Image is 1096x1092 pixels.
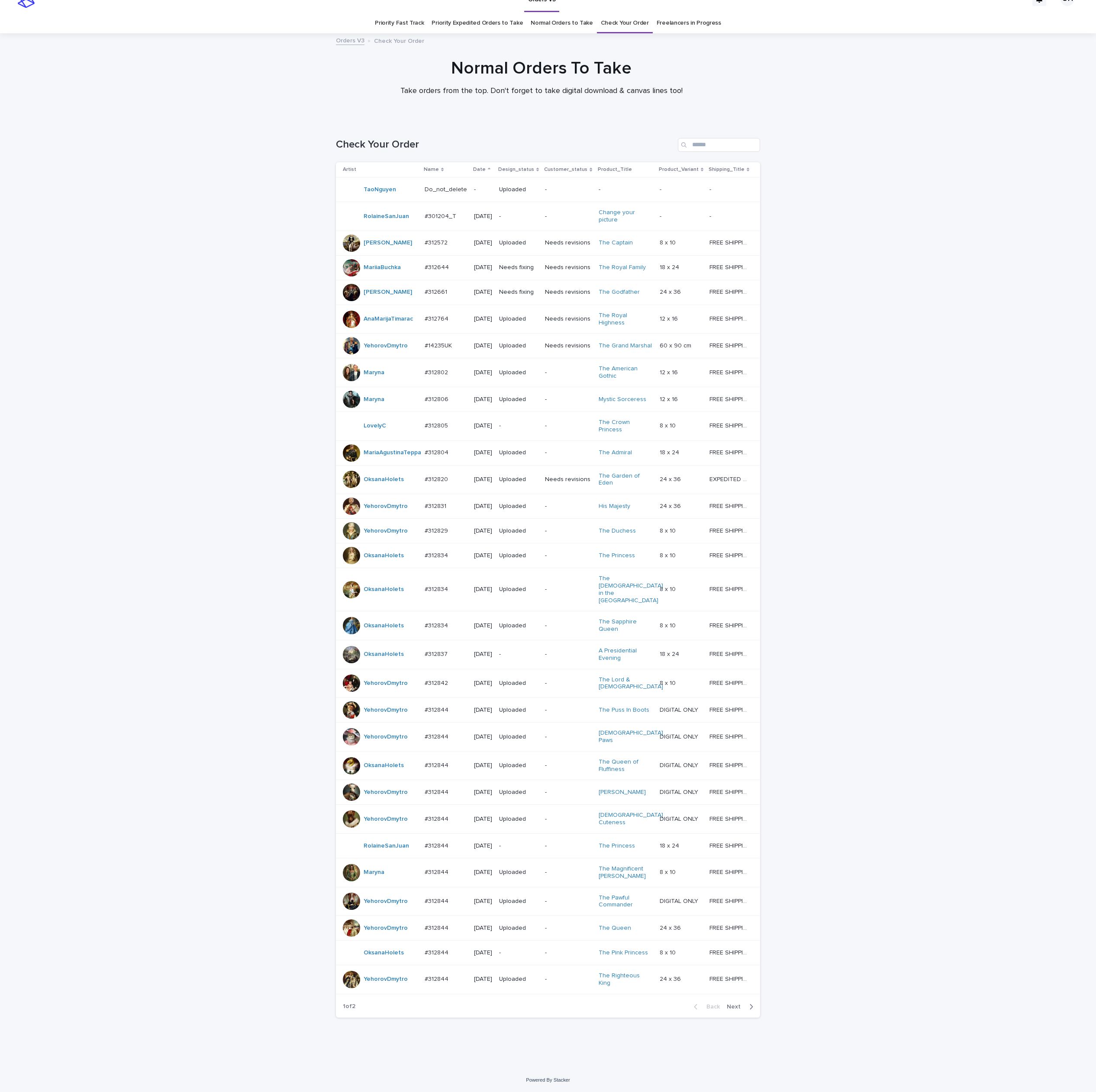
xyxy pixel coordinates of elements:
p: [DATE] [474,622,492,630]
a: Orders V3 [336,35,364,45]
p: FREE SHIPPING - preview in 1-2 business days, after your approval delivery will take 5-10 b.d. [709,447,751,456]
tr: YehorovDmytro #312844#312844 [DATE]Uploaded-[PERSON_NAME] DIGITAL ONLYDIGITAL ONLY FREE SHIPPING ... [336,780,763,805]
p: Needs revisions [545,476,591,483]
a: YehorovDmytro [364,898,408,905]
p: [DATE] [474,869,492,876]
tr: YehorovDmytro #312844#312844 [DATE]Uploaded-The Queen 24 x 3624 x 36 FREE SHIPPING - preview in 1... [336,916,763,941]
tr: OksanaHolets #312837#312837 [DATE]--A Presidential Evening 18 x 2418 x 24 FREE SHIPPING - preview... [336,640,763,669]
p: - [545,733,591,741]
p: [DATE] [474,239,492,247]
a: The Queen of Fluffiness [599,758,653,773]
tr: OksanaHolets #312844#312844 [DATE]Uploaded-The Queen of Fluffiness DIGITAL ONLYDIGITAL ONLY FREE ... [336,751,763,780]
p: Uploaded [499,707,538,714]
p: #312834 [425,584,450,593]
a: YehorovDmytro [364,976,408,983]
p: [DATE] [474,264,492,271]
p: Uploaded [499,762,538,769]
p: Uploaded [499,552,538,559]
p: [DATE] [474,680,492,687]
p: FREE SHIPPING - preview in 1-2 business days, after your approval delivery will take 5-10 b.d. [709,974,751,983]
p: 12 x 16 [660,367,680,376]
a: MariaAgustinaTeppa [364,449,421,456]
a: The Crown Princess [599,419,653,434]
a: The Sapphire Queen [599,618,653,633]
p: #312844 [425,787,450,796]
tr: OksanaHolets #312834#312834 [DATE]Uploaded-The Sapphire Queen 8 x 108 x 10 FREE SHIPPING - previe... [336,611,763,640]
p: FREE SHIPPING - preview in 1-2 business days, after your approval delivery will take 10-12 busine... [709,340,751,350]
p: 8 x 10 [660,238,677,247]
p: - [499,422,538,430]
p: 24 x 36 [660,474,683,483]
a: The Captain [599,239,633,247]
a: The Grand Marshal [599,342,652,350]
p: #312844 [425,814,450,823]
p: - [545,527,591,535]
p: [DATE] [474,789,492,796]
p: - [545,552,591,559]
a: The [DEMOGRAPHIC_DATA] in the [GEOGRAPHIC_DATA] [599,575,663,604]
a: Maryna [364,369,384,376]
p: 18 x 24 [660,262,681,271]
tr: MariaAgustinaTeppa #312804#312804 [DATE]Uploaded-The Admiral 18 x 2418 x 24 FREE SHIPPING - previ... [336,440,763,465]
p: #312844 [425,867,450,876]
tr: Maryna #312802#312802 [DATE]Uploaded-The American Gothic 12 x 1612 x 16 FREE SHIPPING - preview i... [336,358,763,387]
p: 24 x 36 [660,501,683,510]
p: Uploaded [499,239,538,247]
p: FREE SHIPPING - preview in 1-2 business days, after your approval delivery will take 5-10 b.d. [709,867,751,876]
p: #312831 [425,501,448,510]
p: Uploaded [499,976,538,983]
button: Back [687,1003,723,1011]
p: [DATE] [474,422,492,430]
a: YehorovDmytro [364,707,408,714]
p: - [499,213,538,220]
p: - [499,651,538,658]
p: #312764 [425,314,450,323]
a: TaoNguyen [364,186,396,193]
p: Needs revisions [545,315,591,323]
p: #312842 [425,678,450,687]
p: [DATE] [474,586,492,593]
p: - [545,213,591,220]
a: A Presidential Evening [599,647,653,662]
a: YehorovDmytro [364,527,408,535]
a: LovelyC [364,422,386,430]
p: FREE SHIPPING - preview in 1-2 business days, after your approval delivery will take 5-10 b.d. [709,394,751,403]
input: Search [678,138,760,152]
a: YehorovDmytro [364,680,408,687]
tr: MariiaBuchka #312644#312644 [DATE]Needs fixingNeeds revisionsThe Royal Family 18 x 2418 x 24 FREE... [336,255,763,280]
p: - [545,651,591,658]
p: FREE SHIPPING - preview in 1-2 business days, after your approval delivery will take 5-10 b.d. [709,732,751,741]
p: Do_not_delete [425,184,469,193]
p: - [545,842,591,850]
p: FREE SHIPPING - preview in 1-2 business days, after your approval delivery will take 5-10 b.d. [709,501,751,510]
p: FREE SHIPPING - preview in 1-2 business days, after your approval delivery will take 5-10 b.d. [709,314,751,323]
p: #312820 [425,474,450,483]
a: YehorovDmytro [364,733,408,741]
p: EXPEDITED SHIPPING - preview in 1 business day; delivery up to 5 business days after your approval. [709,474,751,483]
p: Needs revisions [545,264,591,271]
p: [DATE] [474,733,492,741]
p: 12 x 16 [660,314,680,323]
p: Uploaded [499,733,538,741]
p: #312806 [425,394,450,403]
p: Needs revisions [545,289,591,296]
p: [DATE] [474,842,492,850]
tr: OksanaHolets #312820#312820 [DATE]UploadedNeeds revisionsThe Garden of Eden 24 x 3624 x 36 EXPEDI... [336,465,763,494]
p: #312802 [425,367,450,376]
p: #312844 [425,974,450,983]
p: Customer_status [544,165,587,174]
p: Uploaded [499,816,538,823]
p: #312837 [425,649,449,658]
a: RolaineSanJuan [364,213,409,220]
a: The Godfather [599,289,640,296]
p: FREE SHIPPING - preview in 1-2 business days, after your approval delivery will take 5-10 b.d. [709,947,751,957]
a: [PERSON_NAME] [364,239,412,247]
p: #312844 [425,760,450,769]
p: FREE SHIPPING - preview in 1-2 business days, after your approval delivery will take 5-10 b.d. [709,841,751,850]
tr: TaoNguyen Do_not_deleteDo_not_delete -Uploaded---- -- [336,177,763,202]
tr: YehorovDmytro #312844#312844 [DATE]Uploaded-The Puss In Boots DIGITAL ONLYDIGITAL ONLY FREE SHIPP... [336,698,763,723]
p: 1 of 2 [336,996,362,1017]
a: YehorovDmytro [364,816,408,823]
p: - [599,186,653,193]
a: His Majesty [599,503,630,510]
